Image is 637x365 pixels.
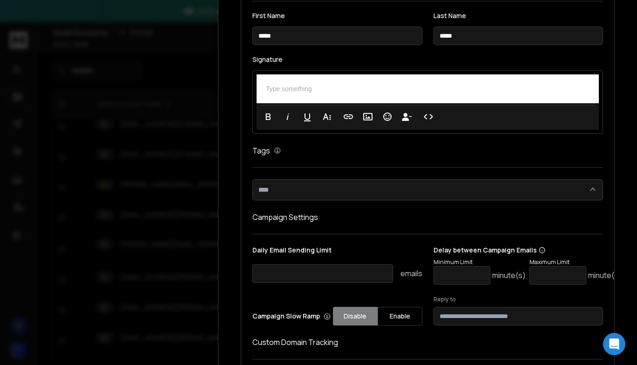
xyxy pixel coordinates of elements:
button: Disable [333,307,378,325]
p: minute(s) [492,270,526,281]
p: Daily Email Sending Limit [252,246,422,259]
button: Insert Link (Ctrl+K) [339,107,357,126]
button: Underline (Ctrl+U) [298,107,316,126]
h1: Tags [252,145,270,156]
button: More Text [318,107,336,126]
p: minute(s) [588,270,622,281]
p: Minimum Limit [434,259,526,266]
label: Last Name [434,13,603,19]
div: Open Intercom Messenger [603,333,625,355]
p: Campaign Slow Ramp [252,312,331,321]
button: Enable [378,307,422,325]
label: First Name [252,13,422,19]
button: Bold (Ctrl+B) [259,107,277,126]
label: Reply to [434,296,603,303]
label: Signature [252,56,603,63]
button: Italic (Ctrl+I) [279,107,297,126]
button: Code View [420,107,437,126]
h1: Campaign Settings [252,212,603,223]
p: Delay between Campaign Emails [434,246,622,255]
p: Maximum Limit [529,259,622,266]
button: Insert Unsubscribe Link [398,107,416,126]
button: Emoticons [379,107,396,126]
h1: Custom Domain Tracking [252,337,603,348]
p: emails [400,268,422,279]
button: Insert Image (Ctrl+P) [359,107,377,126]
